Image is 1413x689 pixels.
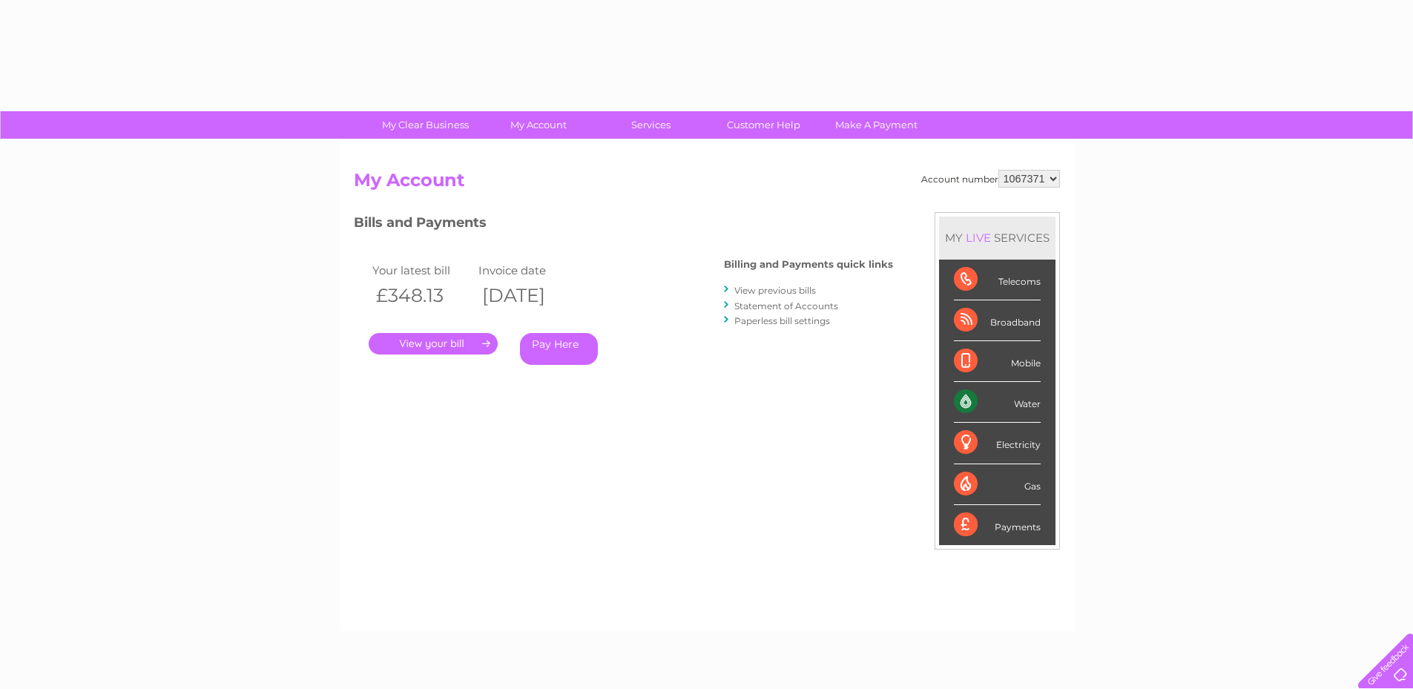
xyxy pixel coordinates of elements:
[954,464,1041,505] div: Gas
[354,170,1060,198] h2: My Account
[702,111,825,139] a: Customer Help
[954,423,1041,464] div: Electricity
[724,259,893,270] h4: Billing and Payments quick links
[477,111,599,139] a: My Account
[369,280,475,311] th: £348.13
[921,170,1060,188] div: Account number
[590,111,712,139] a: Services
[954,505,1041,545] div: Payments
[734,315,830,326] a: Paperless bill settings
[734,285,816,296] a: View previous bills
[364,111,487,139] a: My Clear Business
[963,231,994,245] div: LIVE
[954,260,1041,300] div: Telecoms
[954,341,1041,382] div: Mobile
[520,333,598,365] a: Pay Here
[369,333,498,355] a: .
[475,260,582,280] td: Invoice date
[475,280,582,311] th: [DATE]
[734,300,838,311] a: Statement of Accounts
[954,382,1041,423] div: Water
[954,300,1041,341] div: Broadband
[939,217,1055,259] div: MY SERVICES
[369,260,475,280] td: Your latest bill
[815,111,938,139] a: Make A Payment
[354,212,893,238] h3: Bills and Payments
